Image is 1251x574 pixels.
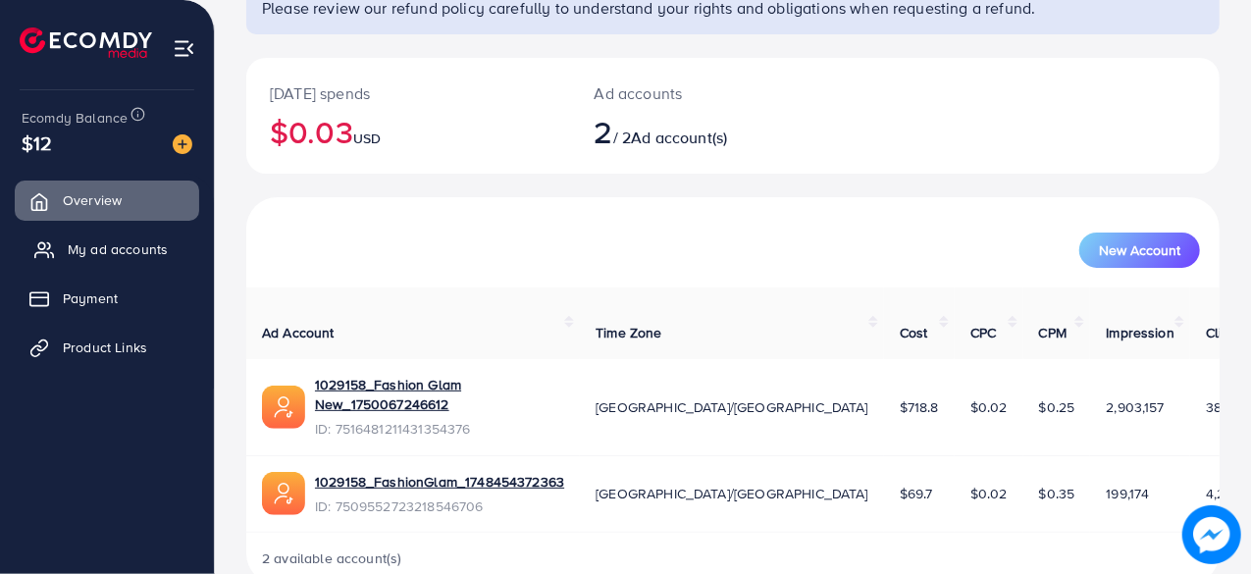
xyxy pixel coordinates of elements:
span: $0.35 [1039,484,1075,503]
span: CPC [970,323,996,342]
span: CPM [1039,323,1067,342]
span: Ad Account [262,323,335,342]
span: Payment [63,288,118,308]
a: Product Links [15,328,199,367]
span: Impression [1106,323,1174,342]
span: ID: 7516481211431354376 [315,419,564,439]
span: 38,748 [1206,397,1247,417]
span: $0.25 [1039,397,1075,417]
span: 199,174 [1106,484,1149,503]
span: $0.02 [970,397,1008,417]
a: Payment [15,279,199,318]
p: [DATE] spends [270,81,547,105]
img: ic-ads-acc.e4c84228.svg [262,472,305,515]
span: 2 available account(s) [262,548,402,568]
span: ID: 7509552723218546706 [315,496,564,516]
span: $718.8 [900,397,939,417]
span: 2,903,157 [1106,397,1164,417]
a: 1029158_Fashion Glam New_1750067246612 [315,375,564,415]
h2: $0.03 [270,113,547,150]
span: Product Links [63,338,147,357]
span: New Account [1099,243,1180,257]
span: Ecomdy Balance [22,108,128,128]
a: My ad accounts [15,230,199,269]
span: 2 [595,109,613,154]
img: image [1182,505,1241,564]
a: Overview [15,181,199,220]
span: Clicks [1206,323,1243,342]
h2: / 2 [595,113,791,150]
img: menu [173,37,195,60]
span: 4,234 [1206,484,1241,503]
span: Overview [63,190,122,210]
span: $0.02 [970,484,1008,503]
img: ic-ads-acc.e4c84228.svg [262,386,305,429]
span: $12 [22,129,52,157]
span: [GEOGRAPHIC_DATA]/[GEOGRAPHIC_DATA] [596,484,868,503]
img: logo [20,27,152,58]
span: [GEOGRAPHIC_DATA]/[GEOGRAPHIC_DATA] [596,397,868,417]
a: 1029158_FashionGlam_1748454372363 [315,472,564,492]
span: Time Zone [596,323,661,342]
img: image [173,134,192,154]
span: My ad accounts [68,239,168,259]
p: Ad accounts [595,81,791,105]
span: Ad account(s) [631,127,727,148]
span: USD [353,129,381,148]
span: Cost [900,323,928,342]
span: $69.7 [900,484,933,503]
button: New Account [1079,233,1200,268]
